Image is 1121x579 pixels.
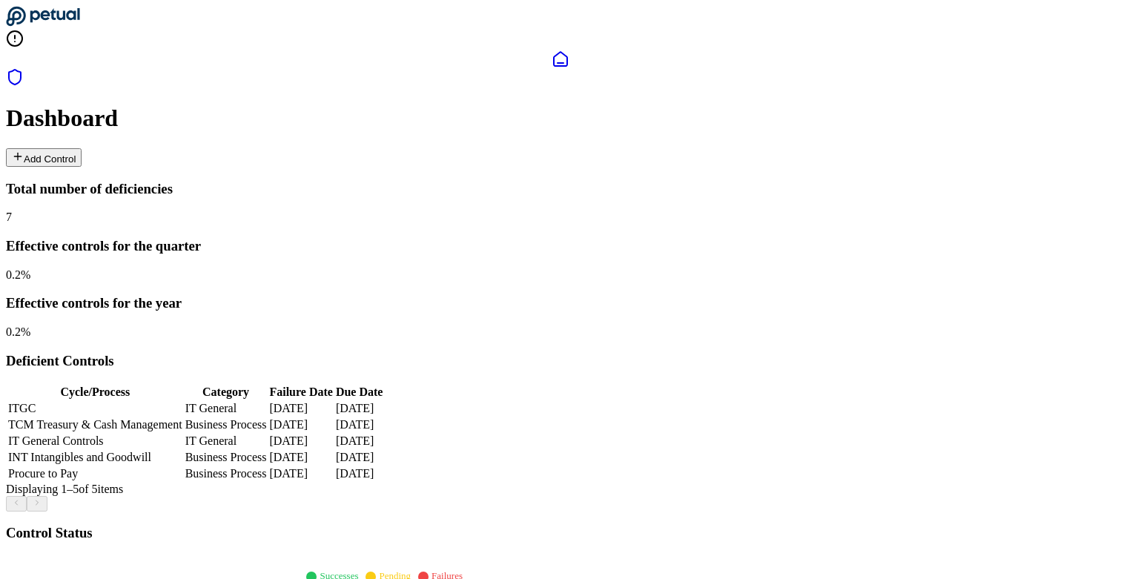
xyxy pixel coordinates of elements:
[27,496,47,512] button: Next
[6,148,82,167] button: Add Control
[6,525,1115,541] h3: Control Status
[6,483,123,495] span: Displaying 1– 5 of 5 items
[7,417,183,432] td: TCM Treasury & Cash Management
[335,385,384,400] th: Due Date
[7,434,183,449] td: IT General Controls
[185,450,268,465] td: Business Process
[6,181,1115,197] h3: Total number of deficiencies
[185,434,268,449] td: IT General
[6,16,80,29] a: Go to Dashboard
[6,353,1115,369] h3: Deficient Controls
[335,466,384,481] td: [DATE]
[185,385,268,400] th: Category
[7,450,183,465] td: INT Intangibles and Goodwill
[268,385,333,400] th: Failure Date
[268,450,333,465] td: [DATE]
[6,325,30,338] span: 0.2 %
[268,401,333,416] td: [DATE]
[6,105,1115,132] h1: Dashboard
[6,50,1115,68] a: Dashboard
[6,238,1115,254] h3: Effective controls for the quarter
[7,401,183,416] td: ITGC
[6,268,30,281] span: 0.2 %
[335,450,384,465] td: [DATE]
[268,434,333,449] td: [DATE]
[6,68,1115,89] a: SOC
[268,417,333,432] td: [DATE]
[185,417,268,432] td: Business Process
[335,417,384,432] td: [DATE]
[268,466,333,481] td: [DATE]
[6,295,1115,311] h3: Effective controls for the year
[7,385,183,400] th: Cycle/Process
[7,466,183,481] td: Procure to Pay
[335,401,384,416] td: [DATE]
[6,211,12,223] span: 7
[185,401,268,416] td: IT General
[6,496,27,512] button: Previous
[335,434,384,449] td: [DATE]
[185,466,268,481] td: Business Process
